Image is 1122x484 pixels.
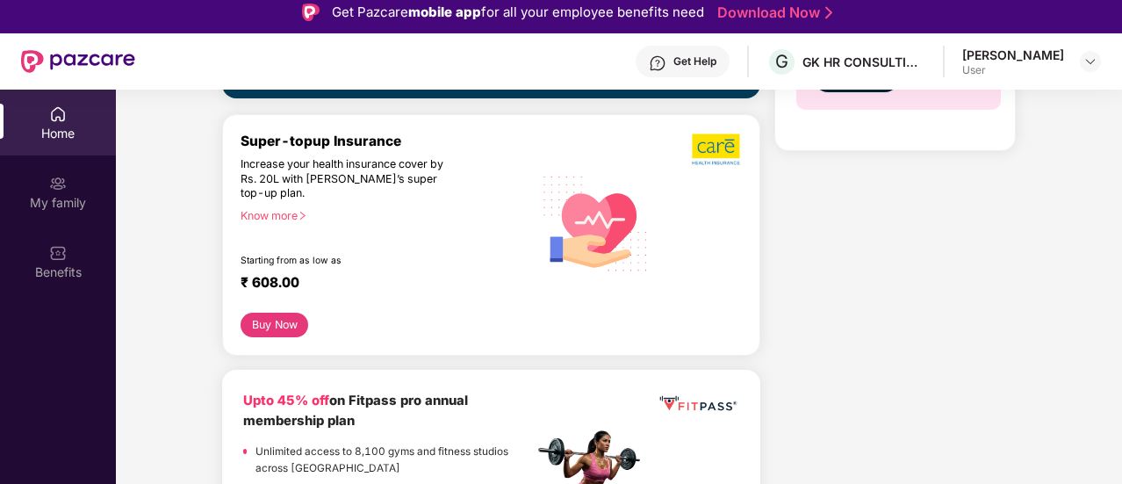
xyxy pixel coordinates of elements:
div: [PERSON_NAME] [962,47,1064,63]
p: Unlimited access to 8,100 gyms and fitness studios across [GEOGRAPHIC_DATA] [255,444,533,476]
b: Upto 45% off [243,393,329,408]
img: svg+xml;base64,PHN2ZyBpZD0iSGVscC0zMngzMiIgeG1sbnM9Imh0dHA6Ly93d3cudzMub3JnLzIwMDAvc3ZnIiB3aWR0aD... [649,54,666,72]
img: svg+xml;base64,PHN2ZyBpZD0iRHJvcGRvd24tMzJ4MzIiIHhtbG5zPSJodHRwOi8vd3d3LnczLm9yZy8yMDAwL3N2ZyIgd2... [1083,54,1097,69]
img: svg+xml;base64,PHN2ZyB3aWR0aD0iMjAiIGhlaWdodD0iMjAiIHZpZXdCb3g9IjAgMCAyMCAyMCIgZmlsbD0ibm9uZSIgeG... [49,175,67,192]
div: Know more [241,209,522,221]
div: GK HR CONSULTING INDIA PRIVATE LIMITED [802,54,925,70]
img: Stroke [825,4,832,22]
button: Buy Now [241,313,308,337]
img: b5dec4f62d2307b9de63beb79f102df3.png [692,133,742,166]
img: svg+xml;base64,PHN2ZyBpZD0iSG9tZSIgeG1sbnM9Imh0dHA6Ly93d3cudzMub3JnLzIwMDAvc3ZnIiB3aWR0aD0iMjAiIG... [49,105,67,123]
img: Logo [302,4,320,21]
div: Get Pazcare for all your employee benefits need [332,2,704,23]
div: Super-topup Insurance [241,133,533,149]
span: right [298,211,307,220]
img: New Pazcare Logo [21,50,135,73]
strong: mobile app [408,4,481,20]
img: fppp.png [657,391,739,416]
div: User [962,63,1064,77]
img: svg+xml;base64,PHN2ZyBpZD0iQmVuZWZpdHMiIHhtbG5zPSJodHRwOi8vd3d3LnczLm9yZy8yMDAwL3N2ZyIgd2lkdGg9Ij... [49,244,67,262]
a: Download Now [717,4,827,22]
img: svg+xml;base64,PHN2ZyB4bWxucz0iaHR0cDovL3d3dy53My5vcmcvMjAwMC9zdmciIHhtbG5zOnhsaW5rPSJodHRwOi8vd3... [533,159,658,286]
b: on Fitpass pro annual membership plan [243,393,468,429]
div: ₹ 608.00 [241,274,515,295]
div: Increase your health insurance cover by Rs. 20L with [PERSON_NAME]’s super top-up plan. [241,157,457,201]
span: G [775,51,788,72]
div: Starting from as low as [241,255,458,267]
div: Get Help [673,54,716,69]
